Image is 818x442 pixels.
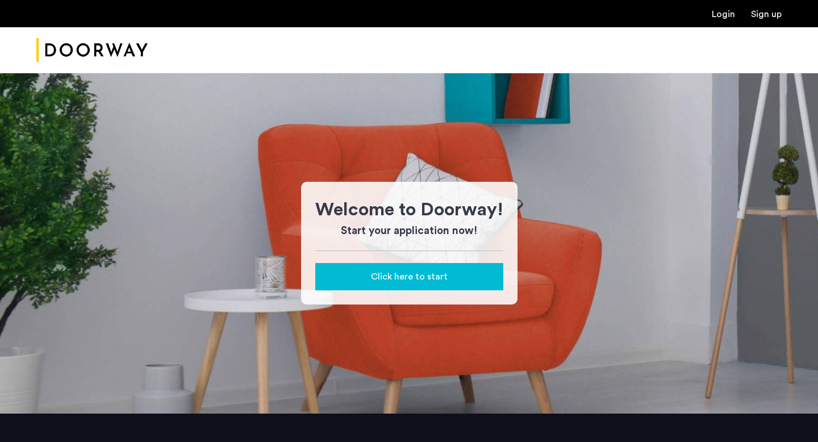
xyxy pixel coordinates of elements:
a: Login [712,10,735,19]
span: Click here to start [371,270,448,283]
img: logo [36,29,148,72]
h3: Start your application now! [315,223,503,239]
button: button [315,263,503,290]
a: Cazamio Logo [36,29,148,72]
a: Registration [751,10,782,19]
h1: Welcome to Doorway! [315,196,503,223]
